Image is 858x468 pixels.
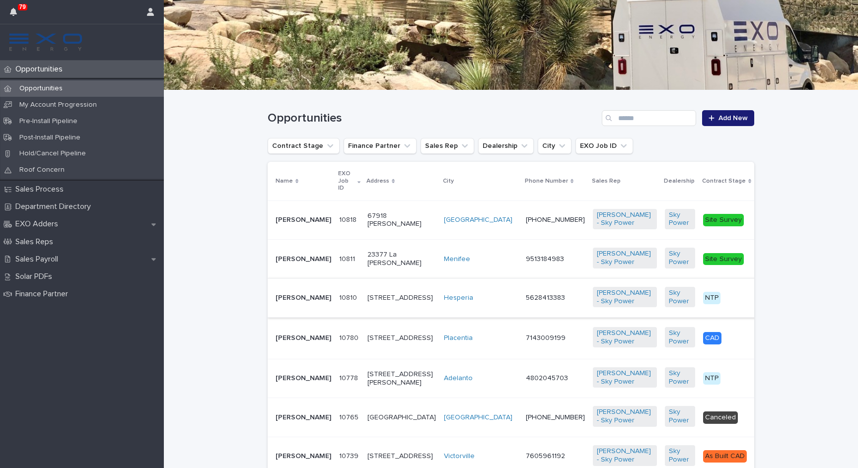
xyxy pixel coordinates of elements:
a: Hesperia [444,294,473,302]
p: Name [276,176,293,187]
a: 5628413383 [526,294,565,301]
input: Search [602,110,696,126]
button: EXO Job ID [575,138,633,154]
a: Placentia [444,334,473,342]
p: Contract Stage [702,176,746,187]
button: City [538,138,572,154]
p: Sales Rep [592,176,621,187]
p: Hold/Cancel Pipeline [11,149,94,158]
span: Add New [718,115,748,122]
p: City [443,176,454,187]
p: [PERSON_NAME] [276,294,331,302]
p: [PERSON_NAME] [276,334,331,342]
p: [PERSON_NAME] [276,216,331,224]
a: Add New [702,110,754,126]
a: [GEOGRAPHIC_DATA] [444,413,512,422]
a: [PERSON_NAME] - Sky Power [597,447,653,464]
a: [GEOGRAPHIC_DATA] [444,216,512,224]
p: 10810 [339,292,359,302]
button: Sales Rep [421,138,474,154]
p: [GEOGRAPHIC_DATA] [367,413,436,422]
a: [PERSON_NAME] - Sky Power [597,211,653,228]
a: Sky Power [669,408,691,425]
button: Dealership [478,138,534,154]
p: 23377 La [PERSON_NAME] [367,251,436,267]
p: Sales Reps [11,237,61,247]
p: [PERSON_NAME] [276,255,331,264]
p: 10811 [339,253,357,264]
button: Finance Partner [344,138,417,154]
p: 10818 [339,214,358,224]
div: Canceled [703,411,738,424]
p: Phone Number [525,176,568,187]
h1: Opportunities [268,111,598,126]
div: Site Survey [703,214,744,226]
a: 9513184983 [526,256,564,263]
p: [PERSON_NAME] [276,452,331,461]
p: [STREET_ADDRESS][PERSON_NAME] [367,370,436,387]
a: [PHONE_NUMBER] [526,216,585,223]
a: [PERSON_NAME] - Sky Power [597,289,653,306]
a: Sky Power [669,250,691,267]
a: Sky Power [669,211,691,228]
a: Adelanto [444,374,473,383]
img: FKS5r6ZBThi8E5hshIGi [8,32,83,52]
div: CAD [703,332,721,344]
a: Victorville [444,452,475,461]
a: Sky Power [669,289,691,306]
p: [STREET_ADDRESS] [367,452,436,461]
div: NTP [703,372,720,385]
a: [PERSON_NAME] - Sky Power [597,250,653,267]
a: [PERSON_NAME] - Sky Power [597,369,653,386]
p: EXO Job ID [338,168,355,194]
p: 10780 [339,332,360,342]
p: 67918 [PERSON_NAME] [367,212,436,229]
p: Opportunities [11,84,71,93]
p: Department Directory [11,202,99,211]
a: [PERSON_NAME] - Sky Power [597,329,653,346]
a: 7143009199 [526,334,566,341]
p: Opportunities [11,65,71,74]
p: My Account Progression [11,101,105,109]
button: Contract Stage [268,138,340,154]
div: NTP [703,292,720,304]
p: [PERSON_NAME] [276,374,331,383]
p: 10778 [339,372,360,383]
a: [PERSON_NAME] - Sky Power [597,408,653,425]
p: [PERSON_NAME] [276,413,331,422]
a: 7605961192 [526,453,565,460]
p: Sales Payroll [11,255,66,264]
a: 4802045703 [526,375,568,382]
p: Sales Process [11,185,71,194]
p: Roof Concern [11,166,72,174]
p: [STREET_ADDRESS] [367,334,436,342]
p: [STREET_ADDRESS] [367,294,436,302]
a: Sky Power [669,447,691,464]
p: 10765 [339,411,360,422]
p: Solar PDFs [11,272,60,281]
a: Menifee [444,255,470,264]
p: Dealership [664,176,695,187]
a: Sky Power [669,369,691,386]
a: [PHONE_NUMBER] [526,414,585,421]
p: Post-Install Pipeline [11,134,88,142]
div: 79 [10,6,23,24]
p: EXO Adders [11,219,66,229]
p: Pre-Install Pipeline [11,117,85,126]
p: 10739 [339,450,360,461]
div: Site Survey [703,253,744,266]
p: Finance Partner [11,289,76,299]
p: 79 [19,3,26,10]
div: As Built CAD [703,450,747,463]
a: Sky Power [669,329,691,346]
p: Address [366,176,389,187]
